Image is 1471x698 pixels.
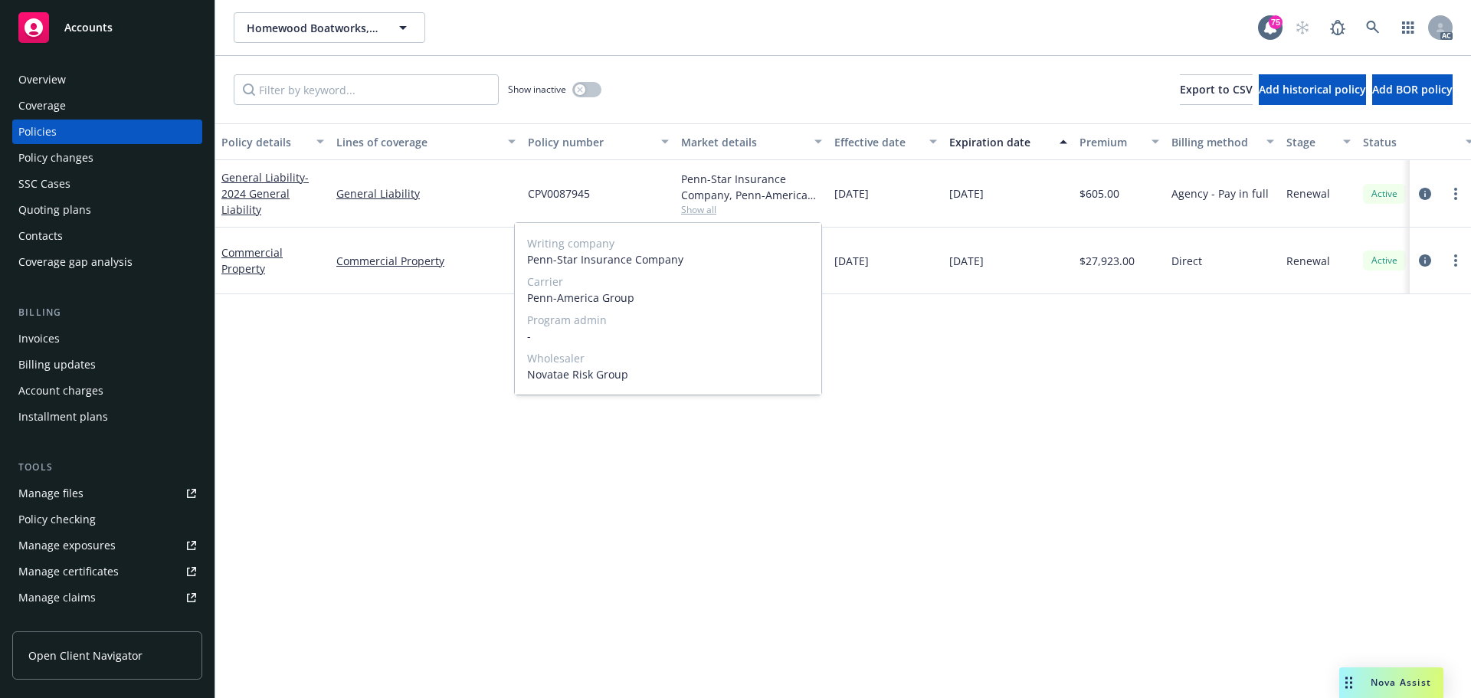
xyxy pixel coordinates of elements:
[1287,12,1318,43] a: Start snowing
[12,585,202,610] a: Manage claims
[828,123,943,160] button: Effective date
[234,12,425,43] button: Homewood Boatworks, LLC
[12,67,202,92] a: Overview
[527,328,809,344] span: -
[221,170,309,217] a: General Liability
[18,120,57,144] div: Policies
[1416,251,1434,270] a: circleInformation
[18,224,63,248] div: Contacts
[12,405,202,429] a: Installment plans
[1171,134,1257,150] div: Billing method
[1286,253,1330,269] span: Renewal
[1171,253,1202,269] span: Direct
[1369,254,1400,267] span: Active
[943,123,1073,160] button: Expiration date
[28,647,143,664] span: Open Client Navigator
[522,123,675,160] button: Policy number
[1339,667,1358,698] div: Drag to move
[949,134,1050,150] div: Expiration date
[681,203,822,216] span: Show all
[1280,123,1357,160] button: Stage
[1171,185,1269,202] span: Agency - Pay in full
[18,67,66,92] div: Overview
[1180,74,1253,105] button: Export to CSV
[834,134,920,150] div: Effective date
[336,185,516,202] a: General Liability
[12,460,202,475] div: Tools
[336,253,516,269] a: Commercial Property
[12,172,202,196] a: SSC Cases
[18,611,90,636] div: Manage BORs
[681,171,822,203] div: Penn-Star Insurance Company, Penn-America Group, Novatae Risk Group
[508,83,566,96] span: Show inactive
[12,120,202,144] a: Policies
[18,250,133,274] div: Coverage gap analysis
[1446,251,1465,270] a: more
[1339,667,1443,698] button: Nova Assist
[1259,74,1366,105] button: Add historical policy
[527,366,809,382] span: Novatae Risk Group
[18,559,119,584] div: Manage certificates
[12,378,202,403] a: Account charges
[12,326,202,351] a: Invoices
[12,611,202,636] a: Manage BORs
[1259,82,1366,97] span: Add historical policy
[12,224,202,248] a: Contacts
[1322,12,1353,43] a: Report a Bug
[527,312,809,328] span: Program admin
[527,251,809,267] span: Penn-Star Insurance Company
[12,93,202,118] a: Coverage
[1358,12,1388,43] a: Search
[18,378,103,403] div: Account charges
[949,185,984,202] span: [DATE]
[330,123,522,160] button: Lines of coverage
[12,198,202,222] a: Quoting plans
[1079,134,1142,150] div: Premium
[12,533,202,558] a: Manage exposures
[1079,253,1135,269] span: $27,923.00
[527,290,809,306] span: Penn-America Group
[1073,123,1165,160] button: Premium
[12,507,202,532] a: Policy checking
[18,481,84,506] div: Manage files
[18,172,70,196] div: SSC Cases
[12,481,202,506] a: Manage files
[527,235,809,251] span: Writing company
[1165,123,1280,160] button: Billing method
[1369,187,1400,201] span: Active
[1393,12,1423,43] a: Switch app
[12,250,202,274] a: Coverage gap analysis
[528,134,652,150] div: Policy number
[1286,185,1330,202] span: Renewal
[336,134,499,150] div: Lines of coverage
[221,170,309,217] span: - 2024 General Liability
[1079,185,1119,202] span: $605.00
[18,405,108,429] div: Installment plans
[12,305,202,320] div: Billing
[18,585,96,610] div: Manage claims
[12,146,202,170] a: Policy changes
[234,74,499,105] input: Filter by keyword...
[221,245,283,276] a: Commercial Property
[18,352,96,377] div: Billing updates
[12,559,202,584] a: Manage certificates
[1269,15,1283,29] div: 75
[1446,185,1465,203] a: more
[949,253,984,269] span: [DATE]
[247,20,379,36] span: Homewood Boatworks, LLC
[675,123,828,160] button: Market details
[1372,74,1453,105] button: Add BOR policy
[1372,82,1453,97] span: Add BOR policy
[834,253,869,269] span: [DATE]
[18,533,116,558] div: Manage exposures
[1371,676,1431,689] span: Nova Assist
[1363,134,1456,150] div: Status
[18,198,91,222] div: Quoting plans
[1286,134,1334,150] div: Stage
[12,6,202,49] a: Accounts
[18,507,96,532] div: Policy checking
[528,185,590,202] span: CPV0087945
[12,352,202,377] a: Billing updates
[834,185,869,202] span: [DATE]
[1416,185,1434,203] a: circleInformation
